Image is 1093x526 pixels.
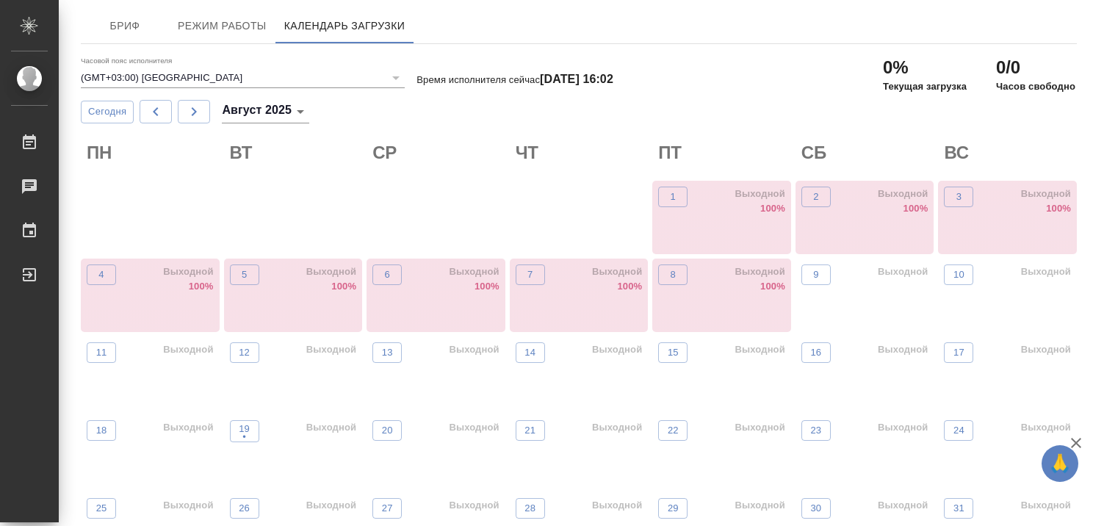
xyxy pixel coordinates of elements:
[163,279,213,294] p: 100 %
[372,420,402,441] button: 20
[944,420,973,441] button: 24
[883,56,967,79] h2: 0%
[230,141,363,165] h2: ВТ
[239,345,250,360] p: 12
[883,79,967,94] p: Текущая загрузка
[735,342,785,357] p: Выходной
[516,264,545,285] button: 7
[592,498,642,513] p: Выходной
[592,342,642,357] p: Выходной
[878,342,928,357] p: Выходной
[801,342,831,363] button: 16
[382,501,393,516] p: 27
[944,342,973,363] button: 17
[953,423,964,438] p: 24
[735,201,785,216] p: 100 %
[944,264,973,285] button: 10
[944,141,1077,165] h2: ВС
[592,420,642,435] p: Выходной
[90,17,160,35] span: Бриф
[382,345,393,360] p: 13
[306,420,356,435] p: Выходной
[735,498,785,513] p: Выходной
[163,420,213,435] p: Выходной
[813,267,818,282] p: 9
[306,279,356,294] p: 100 %
[956,190,962,204] p: 3
[735,264,785,279] p: Выходной
[953,345,964,360] p: 17
[878,264,928,279] p: Выходной
[306,498,356,513] p: Выходной
[735,187,785,201] p: Выходной
[96,423,107,438] p: 18
[230,264,259,285] button: 5
[944,187,973,207] button: 3
[1047,448,1072,479] span: 🙏
[416,74,613,85] p: Время исполнителя сейчас
[801,264,831,285] button: 9
[996,56,1075,79] h2: 0/0
[1021,420,1071,435] p: Выходной
[87,420,116,441] button: 18
[372,141,505,165] h2: СР
[382,423,393,438] p: 20
[953,267,964,282] p: 10
[449,264,499,279] p: Выходной
[1021,201,1071,216] p: 100 %
[801,187,831,207] button: 2
[449,279,499,294] p: 100 %
[658,264,688,285] button: 8
[88,104,126,120] span: Сегодня
[1021,264,1071,279] p: Выходной
[96,501,107,516] p: 25
[658,498,688,519] button: 29
[878,498,928,513] p: Выходной
[735,420,785,435] p: Выходной
[516,342,545,363] button: 14
[592,279,642,294] p: 100 %
[516,498,545,519] button: 28
[230,342,259,363] button: 12
[524,345,535,360] p: 14
[372,342,402,363] button: 13
[242,267,247,282] p: 5
[163,498,213,513] p: Выходной
[306,264,356,279] p: Выходной
[87,141,220,165] h2: ПН
[810,501,821,516] p: 30
[239,430,250,444] p: •
[449,498,499,513] p: Выходной
[878,201,928,216] p: 100 %
[87,498,116,519] button: 25
[658,420,688,441] button: 22
[163,264,213,279] p: Выходной
[953,501,964,516] p: 31
[527,267,533,282] p: 7
[239,422,250,436] p: 19
[1021,498,1071,513] p: Выходной
[449,420,499,435] p: Выходной
[878,420,928,435] p: Выходной
[98,267,104,282] p: 4
[163,342,213,357] p: Выходной
[878,187,928,201] p: Выходной
[801,141,934,165] h2: СБ
[516,141,649,165] h2: ЧТ
[671,267,676,282] p: 8
[524,423,535,438] p: 21
[592,264,642,279] p: Выходной
[658,342,688,363] button: 15
[801,420,831,441] button: 23
[384,267,389,282] p: 6
[178,17,267,35] span: Режим работы
[813,190,818,204] p: 2
[524,501,535,516] p: 28
[671,190,676,204] p: 1
[1042,445,1078,482] button: 🙏
[81,57,173,65] label: Часовой пояс исполнителя
[87,342,116,363] button: 11
[540,73,613,85] h4: [DATE] 16:02
[372,264,402,285] button: 6
[87,264,116,285] button: 4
